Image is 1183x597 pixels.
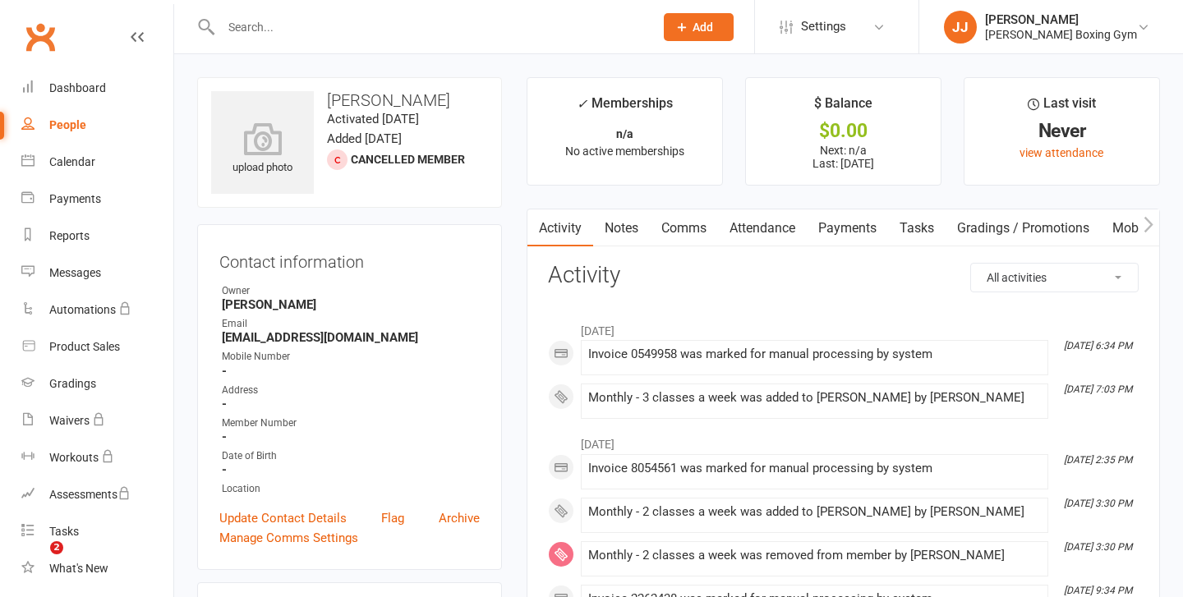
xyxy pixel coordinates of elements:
[588,391,1041,405] div: Monthly - 3 classes a week was added to [PERSON_NAME] by [PERSON_NAME]
[616,127,633,140] strong: n/a
[1064,383,1132,395] i: [DATE] 7:03 PM
[49,525,79,538] div: Tasks
[985,12,1137,27] div: [PERSON_NAME]
[718,209,807,247] a: Attendance
[985,27,1137,42] div: [PERSON_NAME] Boxing Gym
[222,462,480,477] strong: -
[222,416,480,431] div: Member Number
[439,508,480,528] a: Archive
[1064,454,1132,466] i: [DATE] 2:35 PM
[588,549,1041,563] div: Monthly - 2 classes a week was removed from member by [PERSON_NAME]
[21,255,173,292] a: Messages
[49,488,131,501] div: Assessments
[219,508,347,528] a: Update Contact Details
[49,303,116,316] div: Automations
[588,462,1041,475] div: Invoice 8054561 was marked for manual processing by system
[222,283,480,299] div: Owner
[1020,146,1103,159] a: view attendance
[49,562,108,575] div: What's New
[1064,498,1132,509] i: [DATE] 3:30 PM
[21,328,173,365] a: Product Sales
[351,153,465,166] span: Cancelled member
[222,448,480,464] div: Date of Birth
[49,377,96,390] div: Gradings
[814,93,872,122] div: $ Balance
[16,541,56,581] iframe: Intercom live chat
[49,229,90,242] div: Reports
[49,81,106,94] div: Dashboard
[49,451,99,464] div: Workouts
[1064,340,1132,351] i: [DATE] 6:34 PM
[1064,541,1132,553] i: [DATE] 3:30 PM
[216,16,642,39] input: Search...
[21,292,173,328] a: Automations
[548,263,1139,288] h3: Activity
[49,118,86,131] div: People
[21,476,173,513] a: Assessments
[807,209,888,247] a: Payments
[21,365,173,402] a: Gradings
[21,218,173,255] a: Reports
[49,266,101,279] div: Messages
[20,16,61,57] a: Clubworx
[222,297,480,312] strong: [PERSON_NAME]
[801,8,846,45] span: Settings
[565,145,684,158] span: No active memberships
[222,429,480,444] strong: -
[327,112,419,126] time: Activated [DATE]
[327,131,402,146] time: Added [DATE]
[222,316,480,332] div: Email
[588,505,1041,519] div: Monthly - 2 classes a week was added to [PERSON_NAME] by [PERSON_NAME]
[381,508,404,528] a: Flag
[527,209,593,247] a: Activity
[593,209,650,247] a: Notes
[1028,93,1096,122] div: Last visit
[888,209,946,247] a: Tasks
[222,397,480,411] strong: -
[548,427,1139,453] li: [DATE]
[21,107,173,144] a: People
[49,192,101,205] div: Payments
[21,181,173,218] a: Payments
[222,349,480,365] div: Mobile Number
[577,93,673,123] div: Memberships
[761,122,926,140] div: $0.00
[761,144,926,170] p: Next: n/a Last: [DATE]
[49,155,95,168] div: Calendar
[548,314,1139,340] li: [DATE]
[211,91,488,109] h3: [PERSON_NAME]
[21,513,173,550] a: Tasks
[219,528,358,548] a: Manage Comms Settings
[650,209,718,247] a: Comms
[693,21,713,34] span: Add
[588,347,1041,361] div: Invoice 0549958 was marked for manual processing by system
[222,364,480,379] strong: -
[49,340,120,353] div: Product Sales
[222,383,480,398] div: Address
[21,402,173,439] a: Waivers
[1064,585,1132,596] i: [DATE] 9:34 PM
[21,439,173,476] a: Workouts
[664,13,734,41] button: Add
[49,414,90,427] div: Waivers
[219,246,480,271] h3: Contact information
[21,144,173,181] a: Calendar
[944,11,977,44] div: JJ
[946,209,1101,247] a: Gradings / Promotions
[979,122,1144,140] div: Never
[222,330,480,345] strong: [EMAIL_ADDRESS][DOMAIN_NAME]
[211,122,314,177] div: upload photo
[21,550,173,587] a: What's New
[50,541,63,554] span: 2
[21,70,173,107] a: Dashboard
[222,481,480,497] div: Location
[577,96,587,112] i: ✓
